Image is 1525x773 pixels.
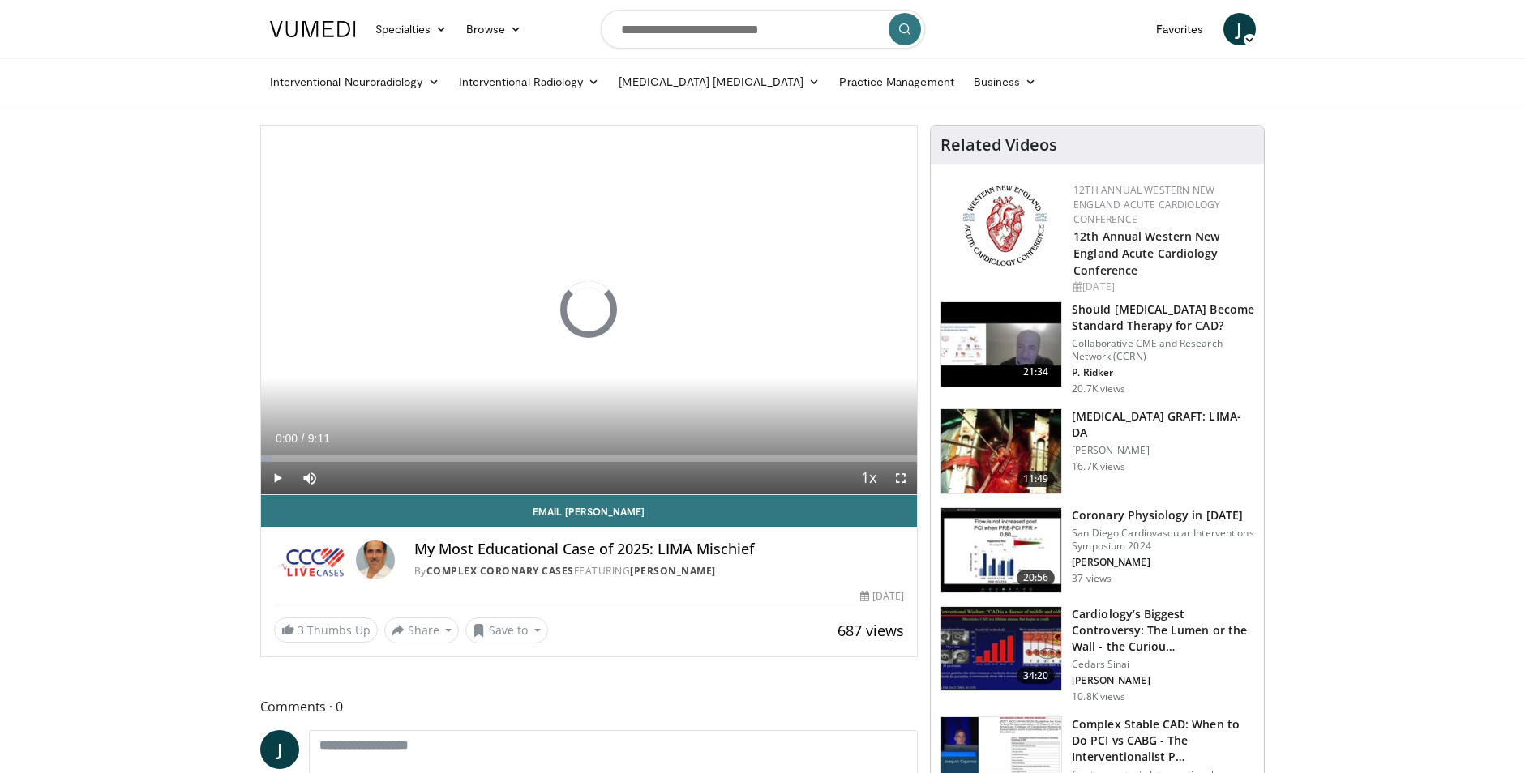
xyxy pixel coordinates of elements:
span: 0:00 [276,432,298,445]
a: Practice Management [829,66,963,98]
p: Collaborative CME and Research Network (CCRN) [1072,337,1254,363]
p: 10.8K views [1072,690,1125,703]
img: 0954f259-7907-4053-a817-32a96463ecc8.png.150x105_q85_autocrop_double_scale_upscale_version-0.2.png [960,183,1050,268]
a: Favorites [1146,13,1214,45]
a: Email [PERSON_NAME] [261,495,918,527]
h3: Complex Stable CAD: When to Do PCI vs CABG - The Interventionalist P… [1072,716,1254,765]
button: Play [261,462,293,494]
div: [DATE] [860,589,904,604]
span: 11:49 [1017,471,1056,487]
a: 3 Thumbs Up [274,617,378,643]
a: 20:56 Coronary Physiology in [DATE] San Diego Cardiovascular Interventions Symposium 2024 [PERSON... [940,507,1254,593]
a: 11:49 [MEDICAL_DATA] GRAFT: LIMA-DA [PERSON_NAME] 16.7K views [940,408,1254,494]
img: Complex Coronary Cases [274,540,349,579]
span: 20:56 [1017,570,1056,586]
p: [PERSON_NAME] [1072,674,1254,687]
p: Cedars Sinai [1072,658,1254,671]
p: [PERSON_NAME] [1072,556,1254,569]
span: / [302,432,305,445]
span: 3 [298,622,304,638]
h3: [MEDICAL_DATA] GRAFT: LIMA-DA [1072,408,1254,441]
span: 34:20 [1017,668,1056,684]
img: eb63832d-2f75-457d-8c1a-bbdc90eb409c.150x105_q85_crop-smart_upscale.jpg [941,302,1061,386]
h3: Coronary Physiology in [DATE] [1072,507,1254,523]
a: 21:34 Should [MEDICAL_DATA] Become Standard Therapy for CAD? Collaborative CME and Research Netwo... [940,301,1254,395]
img: VuMedi Logo [270,21,356,37]
img: d453240d-5894-4336-be61-abca2891f366.150x105_q85_crop-smart_upscale.jpg [941,607,1061,691]
video-js: Video Player [261,126,918,495]
a: 12th Annual Western New England Acute Cardiology Conference [1073,183,1220,226]
span: 21:34 [1017,364,1056,380]
button: Save to [465,617,548,643]
img: d02e6d71-9921-427a-ab27-a615a15c5bda.150x105_q85_crop-smart_upscale.jpg [941,508,1061,592]
button: Share [384,617,460,643]
a: Interventional Radiology [449,66,610,98]
h3: Cardiology’s Biggest Controversy: The Lumen or the Wall - the Curiou… [1072,606,1254,655]
p: 16.7K views [1072,460,1125,473]
img: feAgcbrvkPN5ynqH4xMDoxOjA4MTsiGN.150x105_q85_crop-smart_upscale.jpg [941,409,1061,493]
h3: Should [MEDICAL_DATA] Become Standard Therapy for CAD? [1072,301,1254,334]
img: Avatar [356,540,395,579]
a: 12th Annual Western New England Acute Cardiology Conference [1073,228,1219,278]
a: J [260,730,299,769]
input: Search topics, interventions [601,10,925,49]
button: Mute [293,462,326,494]
a: Browse [456,13,531,45]
div: By FEATURING [414,564,904,579]
a: 34:20 Cardiology’s Biggest Controversy: The Lumen or the Wall - the Curiou… Cedars Sinai [PERSON_... [940,606,1254,703]
a: Complex Coronary Cases [426,564,574,578]
a: Interventional Neuroradiology [260,66,449,98]
button: Fullscreen [885,462,917,494]
span: 687 views [837,621,904,640]
div: Progress Bar [261,455,918,462]
p: 37 views [1072,572,1112,585]
h4: My Most Educational Case of 2025: LIMA Mischief [414,540,904,558]
span: Comments 0 [260,696,919,717]
a: [PERSON_NAME] [630,564,716,578]
p: [PERSON_NAME] [1072,444,1254,457]
h4: Related Videos [940,135,1057,155]
p: San Diego Cardiovascular Interventions Symposium 2024 [1072,527,1254,553]
span: 9:11 [308,432,330,445]
a: [MEDICAL_DATA] [MEDICAL_DATA] [609,66,829,98]
p: P. Ridker [1072,366,1254,379]
p: 20.7K views [1072,382,1125,395]
div: [DATE] [1073,280,1251,294]
a: J [1223,13,1256,45]
a: Business [964,66,1047,98]
button: Playback Rate [852,462,885,494]
a: Specialties [366,13,457,45]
